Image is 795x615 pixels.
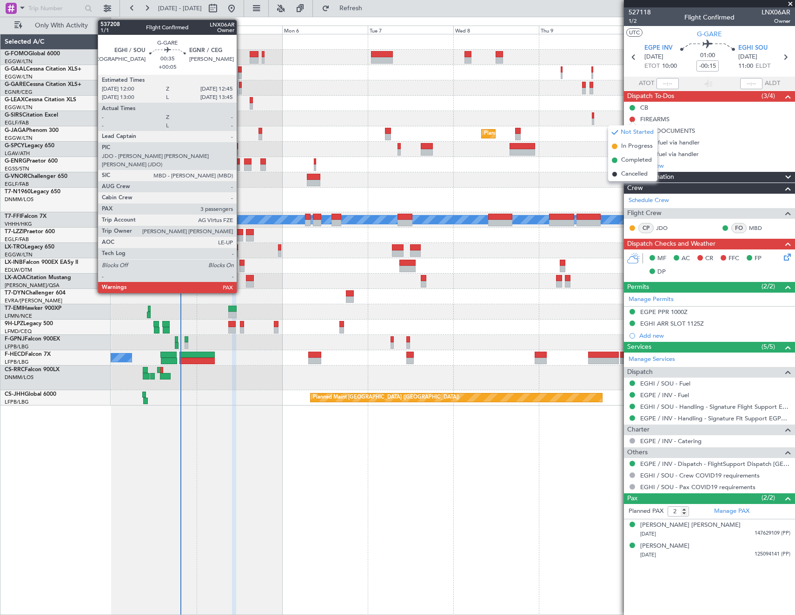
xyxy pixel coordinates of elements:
span: (3/4) [762,91,775,101]
span: Not Started [621,128,654,137]
span: Refresh [331,5,371,12]
span: 11:00 [738,62,753,71]
span: Dispatch Checks and Weather [627,239,715,249]
span: [DATE] [640,551,656,558]
div: [PERSON_NAME] [640,542,689,551]
a: EGGW/LTN [5,104,33,111]
span: G-VNOR [5,174,27,179]
a: G-GAALCessna Citation XLS+ [5,66,81,72]
a: EGSS/STN [5,165,29,172]
div: Planned Maint [GEOGRAPHIC_DATA] ([GEOGRAPHIC_DATA]) [313,391,459,405]
a: G-GARECessna Citation XLS+ [5,82,81,87]
a: EGPE / INV - Fuel [640,391,689,399]
div: Planned Maint [GEOGRAPHIC_DATA] ([GEOGRAPHIC_DATA]) [484,127,630,141]
span: EGPE INV [644,44,673,53]
a: LX-TROLegacy 650 [5,244,54,250]
a: EGPE / INV - Handling - Signature Flt Support EGPE / INV [640,414,790,422]
label: Planned PAX [629,507,663,516]
a: Manage Services [629,355,675,364]
span: G-GARE [5,82,26,87]
a: LFPB/LBG [5,399,29,406]
a: EGHI / SOU - Pax COVID19 requirements [640,483,755,491]
span: Cancelled [621,170,648,179]
a: Manage PAX [714,507,749,516]
span: ETOT [644,62,660,71]
a: F-GPNJFalcon 900EX [5,336,60,342]
span: MF [657,254,666,263]
div: Wed 8 [453,26,539,34]
div: Sun 5 [197,26,282,34]
a: EDLW/DTM [5,267,32,274]
div: FO [731,223,747,233]
div: [DATE] [113,19,128,26]
span: T7-N1960 [5,189,31,195]
span: G-GARE [697,29,722,39]
span: ELDT [755,62,770,71]
a: MBD [749,224,770,232]
a: LX-INBFalcon 900EX EASy II [5,260,78,265]
span: T7-LZZI [5,229,24,235]
span: LX-INB [5,260,23,265]
a: G-VNORChallenger 650 [5,174,67,179]
span: Dispatch [627,367,653,378]
a: Schedule Crew [629,196,669,205]
div: EGHI ARR SLOT 1125Z [640,320,704,327]
span: G-LEAX [5,97,25,103]
div: EGHI fuel via handler [640,150,699,158]
div: [PERSON_NAME] [PERSON_NAME] [640,521,741,530]
a: EGGW/LTN [5,73,33,80]
div: Add new [639,332,790,340]
span: G-SPCY [5,143,25,149]
span: T7-FFI [5,214,21,219]
a: EGGW/LTN [5,251,33,258]
span: G-GAAL [5,66,26,72]
a: EGLF/FAB [5,119,29,126]
span: 125094141 (PP) [755,550,790,558]
a: EGPE / INV - Dispatch - FlightSupport Dispatch [GEOGRAPHIC_DATA] [640,460,790,468]
span: (2/2) [762,493,775,503]
span: 1/2 [629,17,651,25]
a: G-SPCYLegacy 650 [5,143,54,149]
span: [DATE] - [DATE] [158,4,202,13]
a: EGHI / SOU - Handling - Signature Flight Support EGHI / SOU [640,403,790,411]
span: FP [755,254,762,263]
a: G-SIRSCitation Excel [5,112,58,118]
span: F-HECD [5,352,25,357]
span: Charter [627,425,649,435]
a: EGHI / SOU - Crew COVID19 requirements [640,471,760,479]
span: LX-TRO [5,244,25,250]
span: In Progress [621,142,653,151]
button: Refresh [318,1,373,16]
div: CB [640,104,648,111]
a: EGLF/FAB [5,181,29,188]
a: LGAV/ATH [5,150,30,157]
span: Crew [627,183,643,194]
button: Only With Activity [10,18,101,33]
span: Owner [762,17,790,25]
div: Mon 6 [282,26,368,34]
span: 10:00 [662,62,677,71]
span: ALDT [765,79,780,88]
a: T7-FFIFalcon 7X [5,214,46,219]
span: EGHI SOU [738,44,768,53]
a: LFPB/LBG [5,359,29,366]
div: Thu 9 [539,26,624,34]
a: EGNR/CEG [5,89,33,96]
a: DNMM/LOS [5,196,33,203]
a: EGGW/LTN [5,58,33,65]
a: T7-EMIHawker 900XP [5,306,61,311]
span: 01:00 [700,51,715,60]
div: Flight Confirmed [684,13,735,22]
a: F-HECDFalcon 7X [5,352,51,357]
a: LX-AOACitation Mustang [5,275,71,281]
a: T7-DYNChallenger 604 [5,290,66,296]
a: EGHI / SOU - Fuel [640,379,690,387]
input: --:-- [656,78,679,89]
div: DOG DOCUMENTS [640,127,695,135]
a: Manage Permits [629,295,674,304]
span: CS-JHH [5,392,25,397]
a: EVRA/[PERSON_NAME] [5,297,62,304]
div: CP [638,223,654,233]
span: 9H-LPZ [5,321,23,327]
a: CS-RRCFalcon 900LX [5,367,60,373]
